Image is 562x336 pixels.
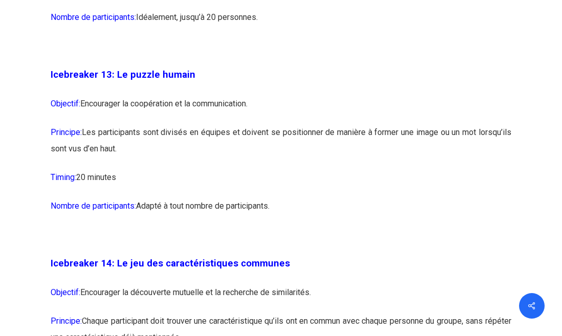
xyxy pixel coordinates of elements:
span: Timing: [51,172,76,182]
span: Principe: [51,316,82,326]
p: Adapté à tout nombre de participants. [51,198,511,227]
span: Icebreaker 13: Le puzzle humain [51,69,195,80]
span: Nombre de participants: [51,12,136,22]
p: Idéalement, jusqu’à 20 personnes. [51,9,511,38]
p: Encourager la coopération et la communication. [51,96,511,124]
span: Principe: [51,127,82,137]
span: Objectif: [51,99,80,108]
span: Objectif: [51,287,80,297]
span: Nombre de participants: [51,201,136,211]
span: Icebreaker 14: Le jeu des caractéristiques communes [51,258,290,269]
p: Les participants sont divisés en équipes et doivent se positionner de manière à former une image ... [51,124,511,169]
p: 20 minutes [51,169,511,198]
p: Encourager la découverte mutuelle et la recherche de similarités. [51,284,511,313]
